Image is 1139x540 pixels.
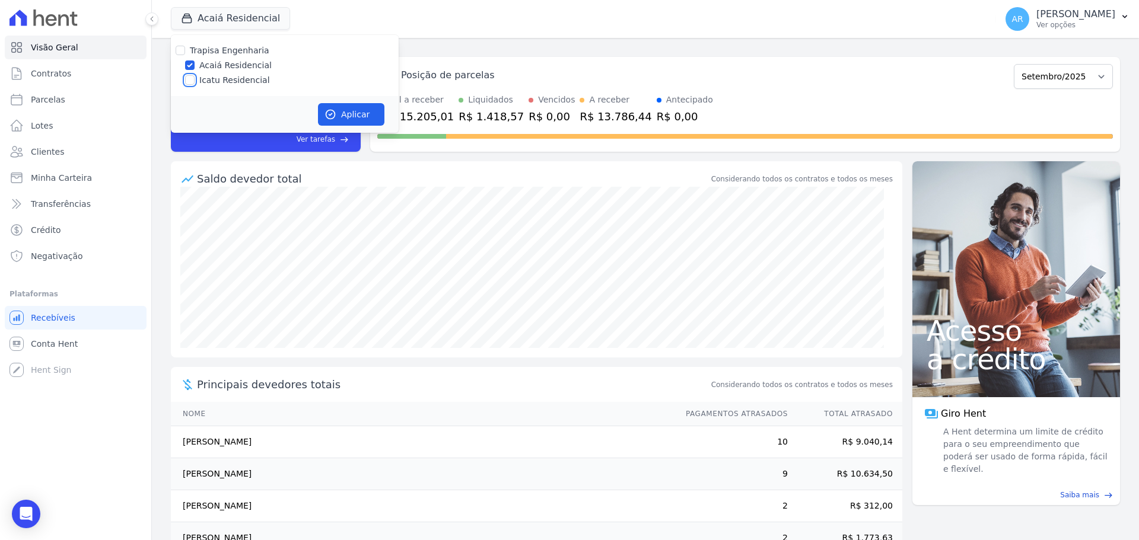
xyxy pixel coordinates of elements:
div: Liquidados [468,94,513,106]
span: Contratos [31,68,71,79]
div: R$ 1.418,57 [459,108,524,124]
span: AR [1011,15,1023,23]
th: Total Atrasado [788,402,902,426]
td: R$ 312,00 [788,490,902,522]
div: R$ 0,00 [529,108,575,124]
a: Minha Carteira [5,166,147,190]
a: Lotes [5,114,147,138]
div: R$ 0,00 [657,108,713,124]
span: Visão Geral [31,41,78,53]
a: Clientes [5,140,147,164]
td: 9 [675,458,788,490]
a: Saiba mais east [920,490,1113,500]
label: Trapisa Engenharia [190,46,269,55]
div: A receber [589,94,629,106]
span: Clientes [31,146,64,158]
div: R$ 13.786,44 [580,108,651,124]
a: Recebíveis [5,306,147,330]
span: Saiba mais [1060,490,1099,500]
div: Total a receber [382,94,454,106]
span: Recebíveis [31,312,75,324]
span: east [340,135,349,144]
td: 10 [675,426,788,458]
a: Ver tarefas east [215,134,349,145]
div: Posição de parcelas [401,68,495,82]
span: Lotes [31,120,53,132]
td: [PERSON_NAME] [171,426,675,458]
span: Ver tarefas [297,134,335,145]
span: Acesso [927,317,1106,345]
th: Pagamentos Atrasados [675,402,788,426]
div: R$ 15.205,01 [382,108,454,124]
span: Negativação [31,250,83,262]
a: Transferências [5,192,147,216]
button: Aplicar [318,103,384,126]
span: east [1104,491,1113,500]
button: Acaiá Residencial [171,7,290,30]
div: Plataformas [9,287,142,301]
span: Crédito [31,224,61,236]
span: A Hent determina um limite de crédito para o seu empreendimento que poderá ser usado de forma ráp... [941,426,1108,475]
span: a crédito [927,345,1106,373]
a: Contratos [5,62,147,85]
a: Visão Geral [5,36,147,59]
span: Considerando todos os contratos e todos os meses [711,379,893,390]
a: Parcelas [5,88,147,111]
button: AR [PERSON_NAME] Ver opções [996,2,1139,36]
span: Parcelas [31,94,65,106]
p: [PERSON_NAME] [1036,8,1115,20]
span: Transferências [31,198,91,210]
a: Negativação [5,244,147,268]
td: [PERSON_NAME] [171,458,675,490]
th: Nome [171,402,675,426]
span: Minha Carteira [31,172,92,184]
span: Giro Hent [941,407,986,421]
div: Antecipado [666,94,713,106]
a: Conta Hent [5,332,147,356]
div: Open Intercom Messenger [12,500,40,528]
p: Ver opções [1036,20,1115,30]
div: Saldo devedor total [197,171,709,187]
label: Acaiá Residencial [199,59,272,72]
div: Vencidos [538,94,575,106]
td: [PERSON_NAME] [171,490,675,522]
div: Considerando todos os contratos e todos os meses [711,174,893,184]
span: Principais devedores totais [197,376,709,392]
span: Conta Hent [31,338,78,350]
td: 2 [675,490,788,522]
td: R$ 10.634,50 [788,458,902,490]
label: Icatu Residencial [199,74,270,87]
td: R$ 9.040,14 [788,426,902,458]
a: Crédito [5,218,147,242]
